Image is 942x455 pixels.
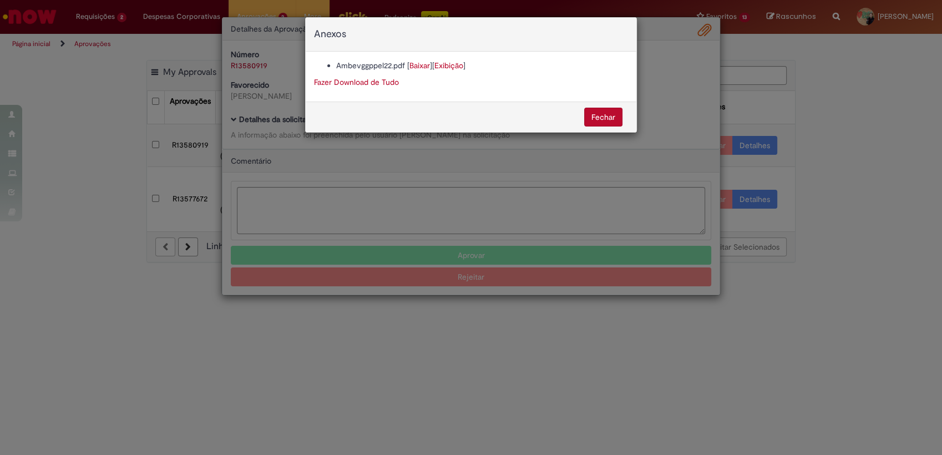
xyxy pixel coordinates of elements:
[584,108,622,127] button: Fechar
[314,29,628,40] h4: Anexos
[314,77,399,87] a: Fazer Download de Tudo
[432,60,465,70] span: [ ]
[409,60,430,70] a: Baixar
[336,60,628,71] li: Ambevggppel22.pdf [ ]
[434,60,463,70] a: Exibição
